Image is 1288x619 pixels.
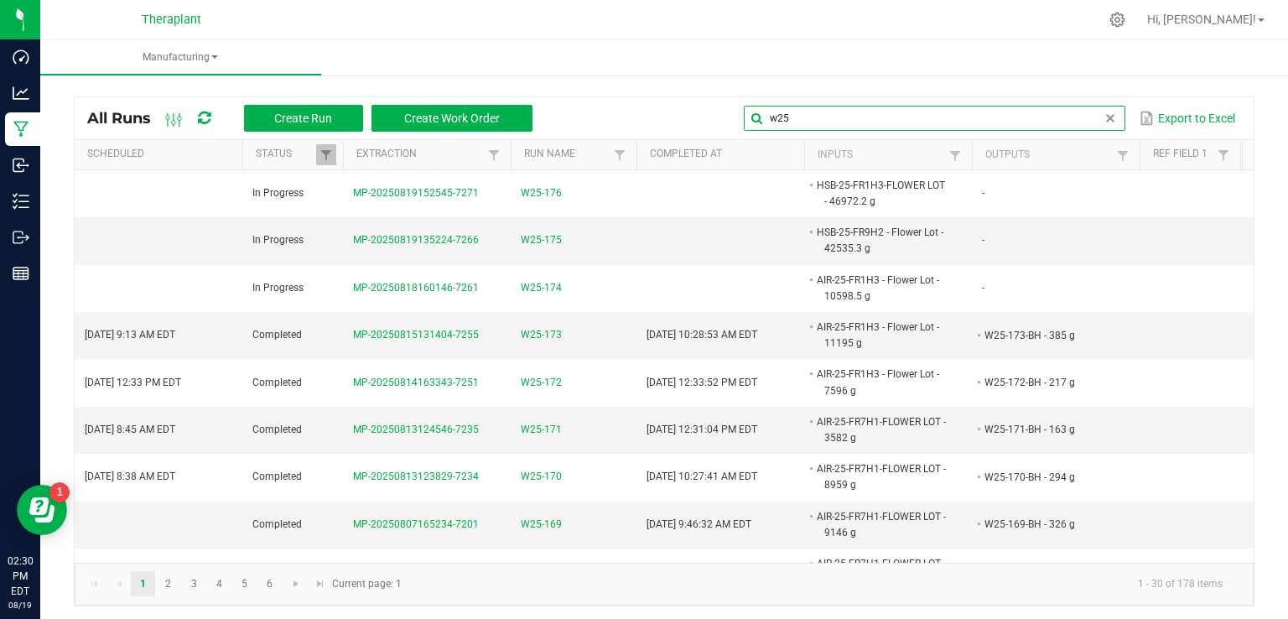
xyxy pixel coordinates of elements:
[647,471,757,482] span: [DATE] 10:27:41 AM EDT
[1113,145,1133,166] a: Filter
[814,272,947,304] li: AIR-25-FR1H3 - Flower Lot - 10598.5 g
[274,112,332,125] span: Create Run
[353,377,479,388] span: MP-20250814163343-7251
[524,148,609,161] a: Run NameSortable
[1153,148,1213,161] a: Ref Field 1Sortable
[353,329,479,341] span: MP-20250815131404-7255
[521,280,562,296] span: W25-174
[972,265,1140,312] td: -
[207,571,231,596] a: Page 4
[814,555,947,588] li: AIR-25-FR7H1-FLOWER LOT - 2697 g
[17,485,67,535] iframe: Resource center
[982,516,1114,533] li: W25-169-BH - 326 g
[1213,144,1233,165] a: Filter
[85,471,175,482] span: [DATE] 8:38 AM EDT
[814,177,947,210] li: HSB-25-FR1H3-FLOWER LOT - 46972.2 g
[353,471,479,482] span: MP-20250813123829-7234
[804,140,972,170] th: Inputs
[404,112,500,125] span: Create Work Order
[945,145,965,166] a: Filter
[8,554,33,599] p: 02:30 PM EDT
[1107,12,1128,28] div: Manage settings
[521,422,562,438] span: W25-171
[982,374,1114,391] li: W25-172-BH - 217 g
[13,121,29,138] inline-svg: Manufacturing
[972,170,1140,217] td: -
[814,224,947,257] li: HSB-25-FR9H2 - Flower Lot - 42535.3 g
[521,517,562,533] span: W25-169
[75,563,1254,606] kendo-pager: Current page: 1
[13,229,29,246] inline-svg: Outbound
[283,571,308,596] a: Go to the next page
[412,570,1236,598] kendo-pager-info: 1 - 30 of 178 items
[257,571,282,596] a: Page 6
[371,105,532,132] button: Create Work Order
[13,193,29,210] inline-svg: Inventory
[1135,104,1239,133] button: Export to Excel
[252,329,302,341] span: Completed
[521,232,562,248] span: W25-175
[314,577,327,590] span: Go to the last page
[647,518,751,530] span: [DATE] 9:46:32 AM EDT
[40,40,321,75] a: Manufacturing
[308,571,332,596] a: Go to the last page
[647,424,757,435] span: [DATE] 12:31:04 PM EDT
[40,50,321,65] span: Manufacturing
[814,460,947,493] li: AIR-25-FR7H1-FLOWER LOT - 8959 g
[484,144,504,165] a: Filter
[156,571,180,596] a: Page 2
[647,377,757,388] span: [DATE] 12:33:52 PM EDT
[182,571,206,596] a: Page 3
[647,329,757,341] span: [DATE] 10:28:53 AM EDT
[13,157,29,174] inline-svg: Inbound
[972,217,1140,264] td: -
[252,471,302,482] span: Completed
[521,185,562,201] span: W25-176
[610,144,630,165] a: Filter
[252,424,302,435] span: Completed
[252,282,304,294] span: In Progress
[232,571,257,596] a: Page 5
[252,377,302,388] span: Completed
[1104,112,1117,125] span: clear
[814,366,947,398] li: AIR-25-FR1H3 - Flower Lot - 7596 g
[85,329,175,341] span: [DATE] 9:13 AM EDT
[87,104,545,133] div: All Runs
[353,424,479,435] span: MP-20250813124546-7235
[650,148,797,161] a: Completed AtSortable
[131,571,155,596] a: Page 1
[972,140,1140,170] th: Outputs
[521,469,562,485] span: W25-170
[13,49,29,65] inline-svg: Dashboard
[252,234,304,246] span: In Progress
[87,148,236,161] a: ScheduledSortable
[13,85,29,101] inline-svg: Analytics
[356,148,483,161] a: ExtractionSortable
[353,187,479,199] span: MP-20250819152545-7271
[85,424,175,435] span: [DATE] 8:45 AM EDT
[353,518,479,530] span: MP-20250807165234-7201
[244,105,363,132] button: Create Run
[316,144,336,165] a: Filter
[1147,13,1256,26] span: Hi, [PERSON_NAME]!
[85,377,181,388] span: [DATE] 12:33 PM EDT
[521,327,562,343] span: W25-173
[982,421,1114,438] li: W25-171-BH - 163 g
[353,234,479,246] span: MP-20250819135224-7266
[982,327,1114,344] li: W25-173-BH - 385 g
[521,375,562,391] span: W25-172
[814,414,947,446] li: AIR-25-FR7H1-FLOWER LOT - 3582 g
[982,469,1114,486] li: W25-170-BH - 294 g
[814,319,947,351] li: AIR-25-FR1H3 - Flower Lot - 11195 g
[744,106,1125,131] input: Search by Run Name, Extraction, Machine, or Lot Number
[142,13,201,27] span: Theraplant
[13,265,29,282] inline-svg: Reports
[814,508,947,541] li: AIR-25-FR7H1-FLOWER LOT - 9146 g
[252,518,302,530] span: Completed
[289,577,303,590] span: Go to the next page
[8,599,33,611] p: 08/19
[256,148,315,161] a: StatusSortable
[252,187,304,199] span: In Progress
[49,482,70,502] iframe: Resource center unread badge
